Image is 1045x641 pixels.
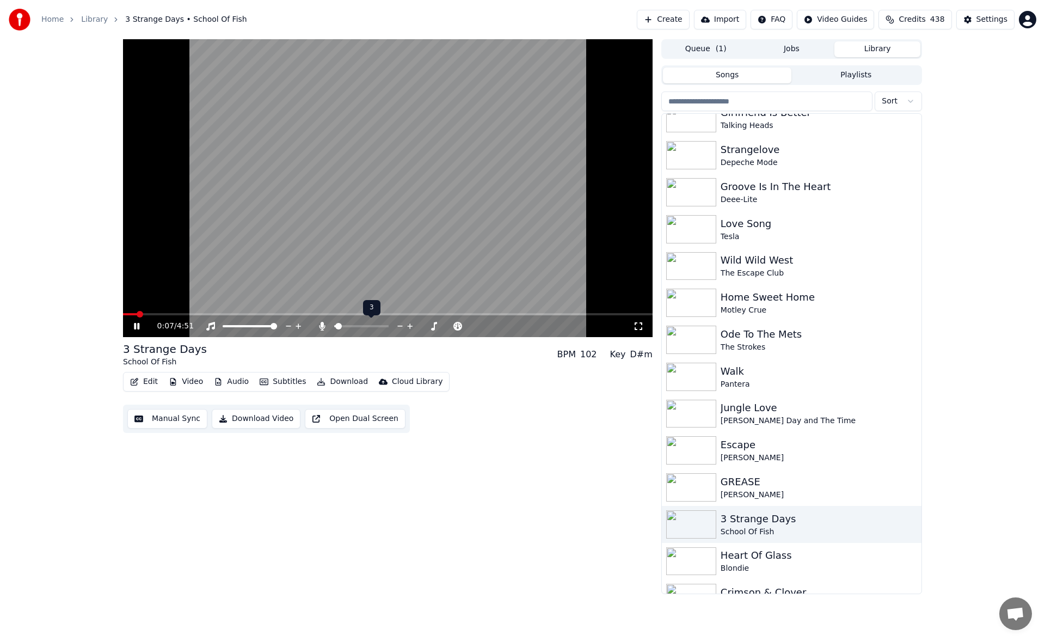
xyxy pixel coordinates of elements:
span: ( 1 ) [716,44,727,54]
div: Crimson & Clover [721,585,917,600]
div: Jungle Love [721,400,917,416]
div: [PERSON_NAME] [721,453,917,463]
button: Playlists [791,68,920,83]
div: Settings [976,14,1007,25]
span: Sort [882,96,898,107]
button: Edit [126,374,162,389]
div: Groove Is In The Heart [721,179,917,194]
div: Talking Heads [721,120,917,131]
div: Blondie [721,563,917,574]
div: BPM [557,348,576,361]
div: [PERSON_NAME] Day and The Time [721,416,917,426]
span: Credits [899,14,925,25]
div: Strangelove [721,142,917,157]
div: D#m [630,348,653,361]
button: Subtitles [255,374,310,389]
span: 3 Strange Days • School Of Fish [125,14,247,25]
button: Settings [956,10,1015,29]
button: Create [637,10,690,29]
button: Video Guides [797,10,874,29]
div: Depeche Mode [721,157,917,168]
button: Library [834,41,920,57]
span: 0:07 [157,321,174,332]
button: Download Video [212,409,300,429]
div: Wild Wild West [721,253,917,268]
div: [PERSON_NAME] [721,490,917,500]
div: / [157,321,183,332]
button: Download [312,374,372,389]
div: Home Sweet Home [721,290,917,305]
a: Open chat [999,597,1032,630]
img: youka [9,9,30,30]
div: The Strokes [721,342,917,353]
div: GREASE [721,474,917,490]
button: Credits438 [878,10,951,29]
div: Cloud Library [392,376,442,387]
div: Deee-Lite [721,194,917,205]
div: School Of Fish [123,357,207,368]
div: Key [610,348,626,361]
div: 3 Strange Days [123,341,207,357]
div: Motley Crue [721,305,917,316]
div: Heart Of Glass [721,548,917,563]
div: The Escape Club [721,268,917,279]
div: Ode To The Mets [721,327,917,342]
div: Walk [721,364,917,379]
div: Escape [721,437,917,453]
button: Queue [663,41,749,57]
a: Library [81,14,108,25]
button: FAQ [751,10,792,29]
div: Tesla [721,231,917,242]
button: Songs [663,68,792,83]
span: 438 [930,14,945,25]
button: Video [164,374,207,389]
div: 3 Strange Days [721,511,917,527]
div: 102 [580,348,597,361]
button: Audio [210,374,253,389]
button: Manual Sync [127,409,207,429]
button: Import [694,10,746,29]
a: Home [41,14,64,25]
div: Love Song [721,216,917,231]
div: 3 [363,300,380,315]
button: Jobs [749,41,835,57]
span: 4:51 [177,321,194,332]
button: Open Dual Screen [305,409,405,429]
div: Pantera [721,379,917,390]
nav: breadcrumb [41,14,247,25]
div: School Of Fish [721,527,917,538]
